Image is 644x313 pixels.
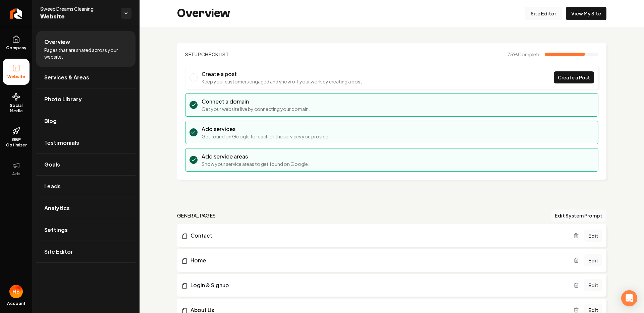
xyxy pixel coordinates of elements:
[44,161,60,169] span: Goals
[202,152,309,161] h3: Add service areas
[36,197,136,219] a: Analytics
[551,209,606,222] button: Edit System Prompt
[5,74,28,79] span: Website
[185,51,201,57] span: Setup
[44,204,70,212] span: Analytics
[518,51,541,57] span: Complete
[3,137,30,148] span: GBP Optimizer
[584,254,602,266] a: Edit
[7,301,25,306] span: Account
[202,70,364,78] h3: Create a post
[202,133,330,140] p: Get found on Google for each of the services you provide.
[3,87,30,119] a: Social Media
[185,51,229,58] h2: Checklist
[181,256,574,264] a: Home
[3,103,30,114] span: Social Media
[44,139,79,147] span: Testimonials
[202,161,309,167] p: Show your service areas to get found on Google.
[621,290,637,306] div: Open Intercom Messenger
[558,74,590,81] span: Create a Post
[584,279,602,291] a: Edit
[566,7,606,20] a: View My Site
[9,285,23,298] img: Hunter Brannen
[181,232,574,240] a: Contact
[36,67,136,88] a: Services & Areas
[3,122,30,153] a: GBP Optimizer
[177,7,230,20] h2: Overview
[44,182,61,190] span: Leads
[44,73,89,81] span: Services & Areas
[3,30,30,56] a: Company
[202,106,310,112] p: Get your website live by connecting your domain.
[36,154,136,175] a: Goals
[36,88,136,110] a: Photo Library
[3,156,30,182] button: Ads
[40,12,115,21] span: Website
[36,241,136,262] a: Site Editor
[3,45,29,51] span: Company
[181,281,574,289] a: Login & Signup
[202,125,330,133] h3: Add services
[44,117,57,125] span: Blog
[584,230,602,242] a: Edit
[44,248,73,256] span: Site Editor
[40,5,115,12] span: Sweep Dreams Cleaning
[36,110,136,132] a: Blog
[44,95,82,103] span: Photo Library
[44,38,70,46] span: Overview
[554,71,594,83] a: Create a Post
[36,176,136,197] a: Leads
[202,78,364,85] p: Keep your customers engaged and show off your work by creating a post.
[36,219,136,241] a: Settings
[9,285,23,298] button: Open user button
[44,47,127,60] span: Pages that are shared across your website.
[525,7,562,20] a: Site Editor
[202,98,310,106] h3: Connect a domain
[9,171,23,177] span: Ads
[10,8,22,19] img: Rebolt Logo
[177,212,216,219] h2: general pages
[507,51,541,58] span: 75 %
[36,132,136,153] a: Testimonials
[44,226,68,234] span: Settings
